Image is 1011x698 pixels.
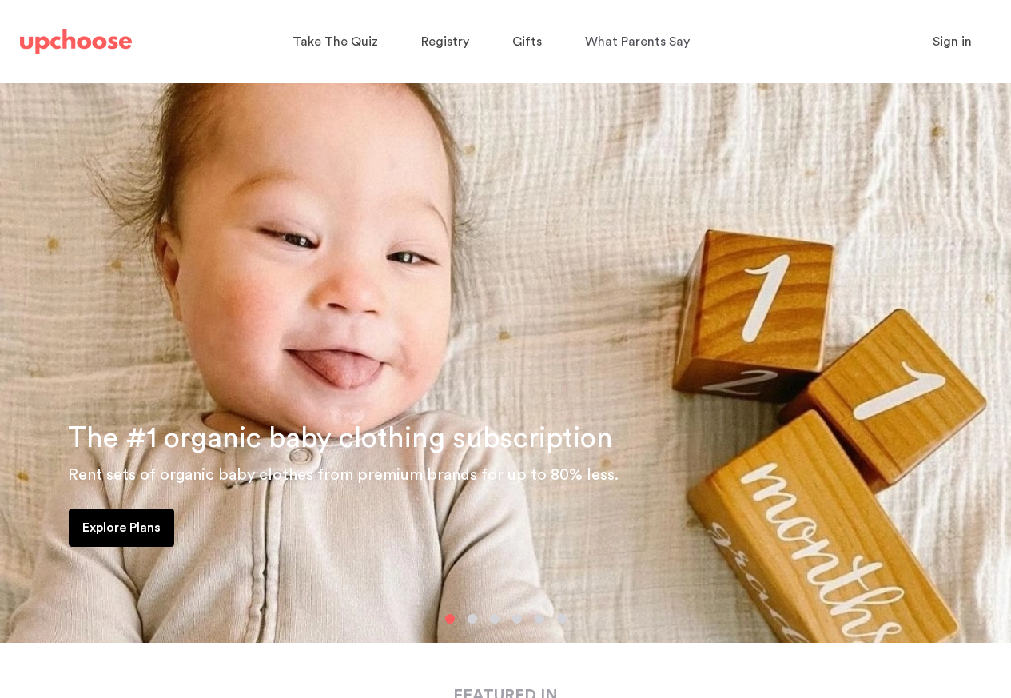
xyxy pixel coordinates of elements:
[293,35,378,48] span: Take The Quiz
[82,518,161,537] p: Explore Plans
[69,509,174,547] a: Explore Plans
[68,424,613,453] span: The #1 organic baby clothing subscription
[933,35,972,48] span: Sign in
[68,462,992,488] p: Rent sets of organic baby clothes from premium brands for up to 80% less.
[512,35,542,48] span: Gifts
[421,35,469,48] span: Registry
[20,26,132,58] a: UpChoose
[913,26,992,58] button: Sign in
[512,26,547,58] a: Gifts
[585,26,695,58] a: What Parents Say
[293,26,383,58] a: Take The Quiz
[20,29,132,54] img: UpChoose
[585,35,690,48] span: What Parents Say
[421,26,474,58] a: Registry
